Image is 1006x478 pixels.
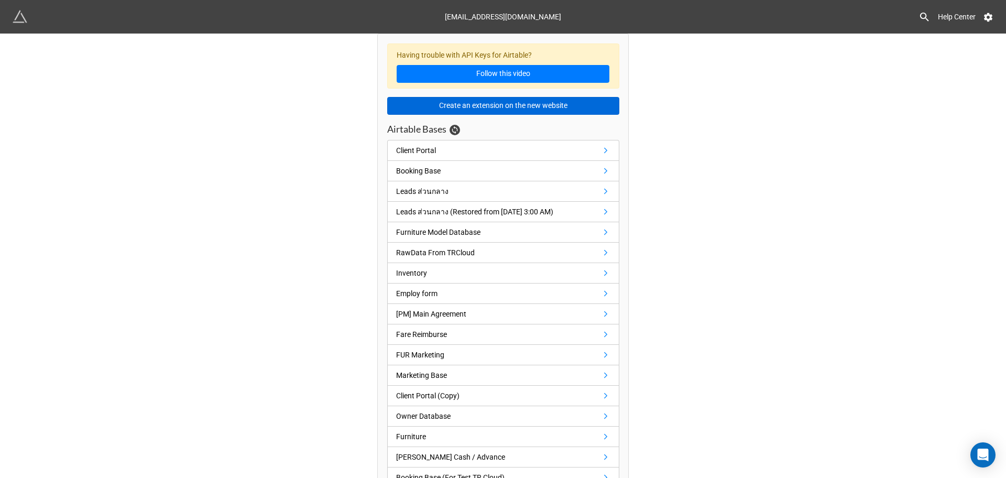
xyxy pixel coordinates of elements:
[13,9,27,24] img: miniextensions-icon.73ae0678.png
[387,97,619,115] button: Create an extension on the new website
[387,365,619,386] a: Marketing Base
[396,288,438,299] div: Employ form
[396,247,475,258] div: RawData From TRCloud
[396,349,444,361] div: FUR Marketing
[396,145,436,156] div: Client Portal
[387,123,446,135] h3: Airtable Bases
[396,226,480,238] div: Furniture Model Database
[387,447,619,468] a: [PERSON_NAME] Cash / Advance
[450,125,460,135] a: Sync Base Structure
[396,370,447,381] div: Marketing Base
[396,431,426,442] div: Furniture
[387,345,619,365] a: FUR Marketing
[445,7,561,26] div: [EMAIL_ADDRESS][DOMAIN_NAME]
[396,329,447,340] div: Fare Reimburse
[396,267,427,279] div: Inventory
[387,140,619,161] a: Client Portal
[387,243,619,263] a: RawData From TRCloud
[396,451,505,463] div: [PERSON_NAME] Cash / Advance
[387,324,619,345] a: Fare Reimburse
[396,165,441,177] div: Booking Base
[396,410,451,422] div: Owner Database
[387,263,619,284] a: Inventory
[387,181,619,202] a: Leads ส่วนกลาง
[387,284,619,304] a: Employ form
[970,442,996,468] div: Open Intercom Messenger
[396,186,449,197] div: Leads ส่วนกลาง
[396,206,553,218] div: Leads ส่วนกลาง (Restored from [DATE] 3:00 AM)
[387,222,619,243] a: Furniture Model Database
[396,390,460,401] div: Client Portal (Copy)
[387,386,619,406] a: Client Portal (Copy)
[931,7,983,26] a: Help Center
[397,65,609,83] a: Follow this video
[396,308,466,320] div: [PM] Main Agreement
[387,406,619,427] a: Owner Database
[387,427,619,447] a: Furniture
[387,161,619,181] a: Booking Base
[387,44,619,89] div: Having trouble with API Keys for Airtable?
[387,202,619,222] a: Leads ส่วนกลาง (Restored from [DATE] 3:00 AM)
[387,304,619,324] a: [PM] Main Agreement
